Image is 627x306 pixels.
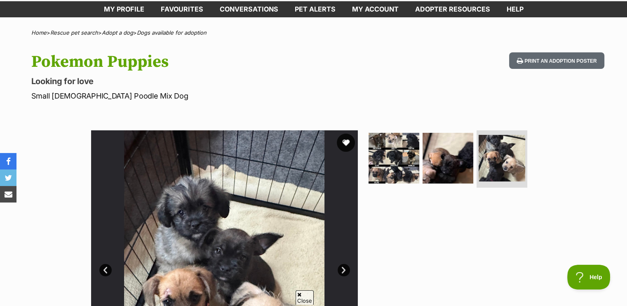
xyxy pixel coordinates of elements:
a: Dogs available for adoption [137,29,207,36]
h1: Pokemon Puppies [31,52,380,71]
a: Adopter resources [407,1,498,17]
a: My account [344,1,407,17]
a: Pet alerts [286,1,344,17]
iframe: Help Scout Beacon - Open [567,265,611,290]
a: Help [498,1,532,17]
button: Print an adoption poster [509,52,604,69]
img: Photo of Pokemon Puppies [479,135,525,181]
img: Photo of Pokemon Puppies [423,133,473,184]
a: Adopt a dog [102,29,133,36]
button: favourite [337,134,355,152]
a: Rescue pet search [50,29,98,36]
a: Home [31,29,47,36]
span: Close [296,290,314,305]
a: Prev [99,264,112,276]
p: Looking for love [31,75,380,87]
a: Favourites [153,1,211,17]
a: Next [338,264,350,276]
img: Photo of Pokemon Puppies [369,133,419,184]
a: My profile [96,1,153,17]
a: conversations [211,1,286,17]
div: > > > [11,30,617,36]
p: Small [DEMOGRAPHIC_DATA] Poodle Mix Dog [31,90,380,101]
